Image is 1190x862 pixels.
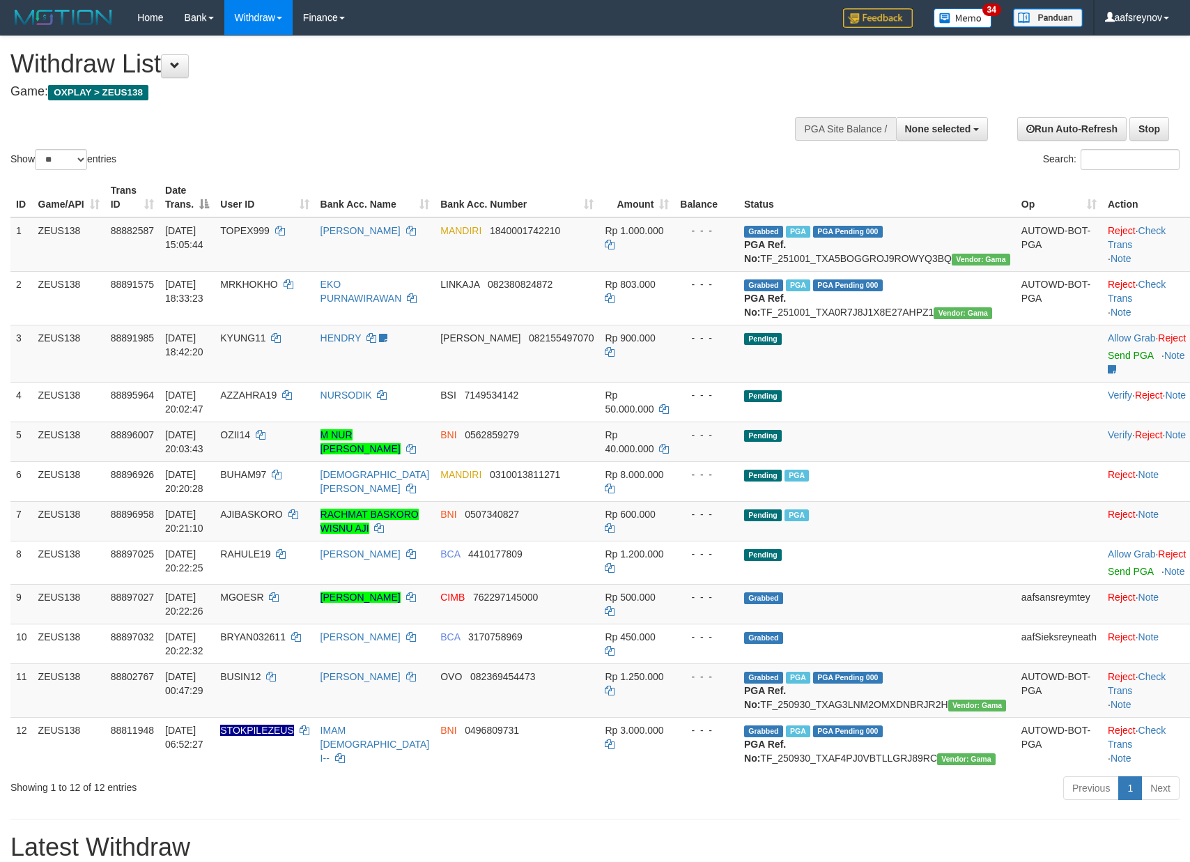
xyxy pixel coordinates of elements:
[1016,717,1102,771] td: AUTOWD-BOT-PGA
[1043,149,1180,170] label: Search:
[440,390,456,401] span: BSI
[1158,548,1186,560] a: Reject
[48,85,148,100] span: OXPLAY > ZEUS138
[1108,725,1166,750] a: Check Trans
[1165,390,1186,401] a: Note
[680,590,733,604] div: - - -
[10,382,33,422] td: 4
[1108,279,1166,304] a: Check Trans
[605,390,654,415] span: Rp 50.000.000
[10,325,33,382] td: 3
[744,226,783,238] span: Grabbed
[744,739,786,764] b: PGA Ref. No:
[320,390,372,401] a: NURSODIK
[813,672,883,684] span: PGA Pending
[680,507,733,521] div: - - -
[465,725,519,736] span: Copy 0496809731 to clipboard
[1118,776,1142,800] a: 1
[10,149,116,170] label: Show entries
[220,390,277,401] span: AZZAHRA19
[320,469,430,494] a: [DEMOGRAPHIC_DATA][PERSON_NAME]
[1111,307,1131,318] a: Note
[1135,429,1163,440] a: Reject
[1138,592,1159,603] a: Note
[10,7,116,28] img: MOTION_logo.png
[1108,390,1132,401] a: Verify
[220,631,286,642] span: BRYAN032611
[1111,253,1131,264] a: Note
[1108,279,1136,290] a: Reject
[948,700,1007,711] span: Vendor URL: https://trx31.1velocity.biz
[1138,631,1159,642] a: Note
[1108,566,1153,577] a: Send PGA
[33,271,105,325] td: ZEUS138
[320,671,401,682] a: [PERSON_NAME]
[680,224,733,238] div: - - -
[1108,332,1158,344] span: ·
[843,8,913,28] img: Feedback.jpg
[33,501,105,541] td: ZEUS138
[490,469,560,480] span: Copy 0310013811271 to clipboard
[320,332,362,344] a: HENDRY
[674,178,739,217] th: Balance
[111,279,154,290] span: 88891575
[465,429,519,440] span: Copy 0562859279 to clipboard
[905,123,971,134] span: None selected
[111,725,154,736] span: 88811948
[605,548,663,560] span: Rp 1.200.000
[605,429,654,454] span: Rp 40.000.000
[220,509,282,520] span: AJIBASKORO
[680,331,733,345] div: - - -
[165,469,203,494] span: [DATE] 20:20:28
[165,725,203,750] span: [DATE] 06:52:27
[220,725,294,736] span: Nama rekening ada tanda titik/strip, harap diedit
[1108,631,1136,642] a: Reject
[220,548,270,560] span: RAHULE19
[10,50,780,78] h1: Withdraw List
[1017,117,1127,141] a: Run Auto-Refresh
[1108,225,1166,250] a: Check Trans
[605,631,655,642] span: Rp 450.000
[744,509,782,521] span: Pending
[473,592,538,603] span: Copy 762297145000 to clipboard
[1016,624,1102,663] td: aafSieksreyneath
[1016,271,1102,325] td: AUTOWD-BOT-PGA
[1135,390,1163,401] a: Reject
[1129,117,1169,141] a: Stop
[786,672,810,684] span: Marked by aafsreyleap
[10,775,486,794] div: Showing 1 to 12 of 12 entries
[739,178,1016,217] th: Status
[1111,753,1131,764] a: Note
[165,631,203,656] span: [DATE] 20:22:32
[795,117,895,141] div: PGA Site Balance /
[320,592,401,603] a: [PERSON_NAME]
[320,725,430,764] a: IMAM [DEMOGRAPHIC_DATA] I--
[1108,592,1136,603] a: Reject
[33,663,105,717] td: ZEUS138
[1108,548,1158,560] span: ·
[680,428,733,442] div: - - -
[680,277,733,291] div: - - -
[605,332,655,344] span: Rp 900.000
[744,333,782,345] span: Pending
[1164,350,1185,361] a: Note
[680,468,733,482] div: - - -
[1108,332,1155,344] a: Allow Grab
[33,461,105,501] td: ZEUS138
[111,631,154,642] span: 88897032
[744,390,782,402] span: Pending
[1108,469,1136,480] a: Reject
[785,509,809,521] span: Marked by aafpengsreynich
[111,390,154,401] span: 88895964
[215,178,314,217] th: User ID: activate to sort column ascending
[440,469,481,480] span: MANDIRI
[605,671,663,682] span: Rp 1.250.000
[605,469,663,480] span: Rp 8.000.000
[937,753,996,765] span: Vendor URL: https://trx31.1velocity.biz
[111,671,154,682] span: 88802767
[220,469,266,480] span: BUHAM97
[739,271,1016,325] td: TF_251001_TXA0R7J8J1X8E27AHPZ1
[1165,429,1186,440] a: Note
[1108,671,1166,696] a: Check Trans
[440,592,465,603] span: CIMB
